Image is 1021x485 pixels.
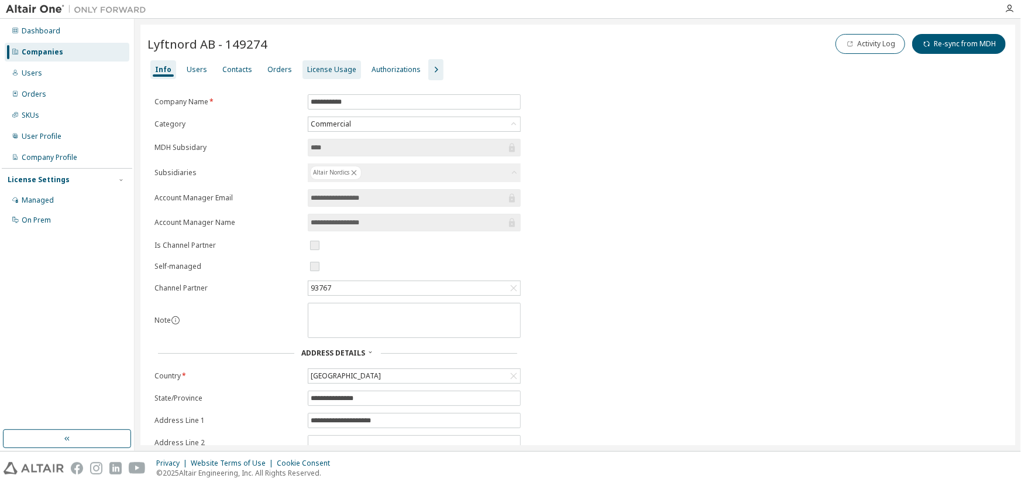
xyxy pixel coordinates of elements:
[308,369,520,383] div: [GEOGRAPHIC_DATA]
[129,462,146,474] img: youtube.svg
[308,281,520,295] div: 93767
[109,462,122,474] img: linkedin.svg
[156,468,337,478] p: © 2025 Altair Engineering, Inc. All Rights Reserved.
[222,65,252,74] div: Contacts
[309,282,333,295] div: 93767
[71,462,83,474] img: facebook.svg
[836,34,905,54] button: Activity Log
[308,117,520,131] div: Commercial
[154,315,171,325] label: Note
[154,262,301,271] label: Self-managed
[22,47,63,57] div: Companies
[912,34,1006,54] button: Re-sync from MDH
[154,143,301,152] label: MDH Subsidary
[22,196,54,205] div: Managed
[301,348,365,358] span: Address Details
[277,459,337,468] div: Cookie Consent
[308,163,521,182] div: Altair Nordics
[310,166,362,180] div: Altair Nordics
[154,284,301,293] label: Channel Partner
[154,218,301,227] label: Account Manager Name
[22,26,60,36] div: Dashboard
[307,65,356,74] div: License Usage
[154,241,301,250] label: Is Channel Partner
[309,370,383,382] div: [GEOGRAPHIC_DATA]
[187,65,207,74] div: Users
[154,394,301,403] label: State/Province
[154,371,301,381] label: Country
[154,168,301,177] label: Subsidiaries
[147,36,267,52] span: Lyftnord AB - 149274
[154,97,301,107] label: Company Name
[309,118,353,131] div: Commercial
[22,132,61,141] div: User Profile
[267,65,292,74] div: Orders
[22,111,39,120] div: SKUs
[154,193,301,203] label: Account Manager Email
[6,4,152,15] img: Altair One
[90,462,102,474] img: instagram.svg
[22,216,51,225] div: On Prem
[22,153,77,162] div: Company Profile
[171,316,180,325] button: information
[156,459,191,468] div: Privacy
[191,459,277,468] div: Website Terms of Use
[154,416,301,425] label: Address Line 1
[8,175,70,185] div: License Settings
[22,90,46,99] div: Orders
[155,65,171,74] div: Info
[22,69,42,78] div: Users
[154,119,301,129] label: Category
[372,65,421,74] div: Authorizations
[154,438,301,448] label: Address Line 2
[4,462,64,474] img: altair_logo.svg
